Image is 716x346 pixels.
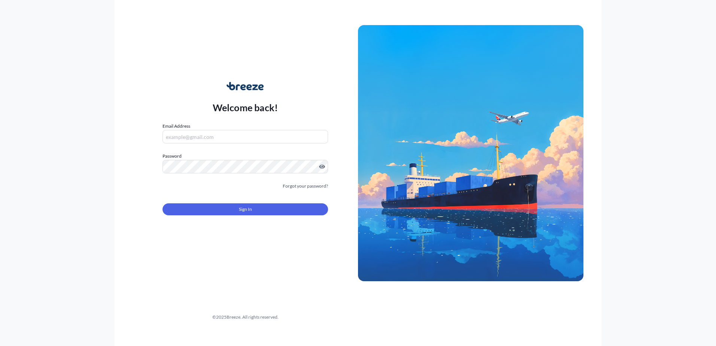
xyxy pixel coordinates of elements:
[163,203,328,215] button: Sign In
[163,122,190,130] label: Email Address
[358,25,583,281] img: Ship illustration
[163,130,328,143] input: example@gmail.com
[133,313,358,321] div: © 2025 Breeze. All rights reserved.
[163,152,328,160] label: Password
[213,101,278,113] p: Welcome back!
[239,206,252,213] span: Sign In
[319,164,325,170] button: Show password
[283,182,328,190] a: Forgot your password?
